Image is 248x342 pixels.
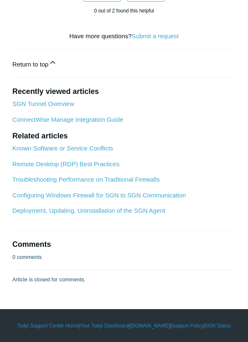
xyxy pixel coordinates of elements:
[12,32,236,41] div: Have more questions?
[12,207,165,214] a: Deployment, Updating, Uninstallation of the SGN Agent
[12,192,186,199] a: Configuring Windows Firewall for SGN to SGN Communication
[12,86,236,97] h2: Recently viewed articles
[12,145,113,152] a: Known Software or Service Conflicts
[12,50,236,78] a: Return to top
[12,100,74,107] a: SGN Tunnel Overview
[17,322,79,330] a: Todyl Support Center Home
[94,8,154,14] span: 0 out of 2 found this helpful
[171,322,203,330] a: Support Policy
[12,239,236,250] h2: Comments
[12,253,42,261] p: 0 comments
[80,322,128,330] a: Your Todyl Dashboard
[12,176,160,183] a: Troubleshooting Performance on Traditional Firewalls
[12,130,236,142] h2: Related articles
[205,322,231,330] a: SGN Status
[12,276,86,284] p: Article is closed for comments.
[130,322,170,330] a: [DOMAIN_NAME]
[12,116,123,123] a: ConnectWise Manage Integration Guide
[132,32,179,39] a: Submit a request
[12,160,120,167] a: Remote Desktop (RDP) Best Practices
